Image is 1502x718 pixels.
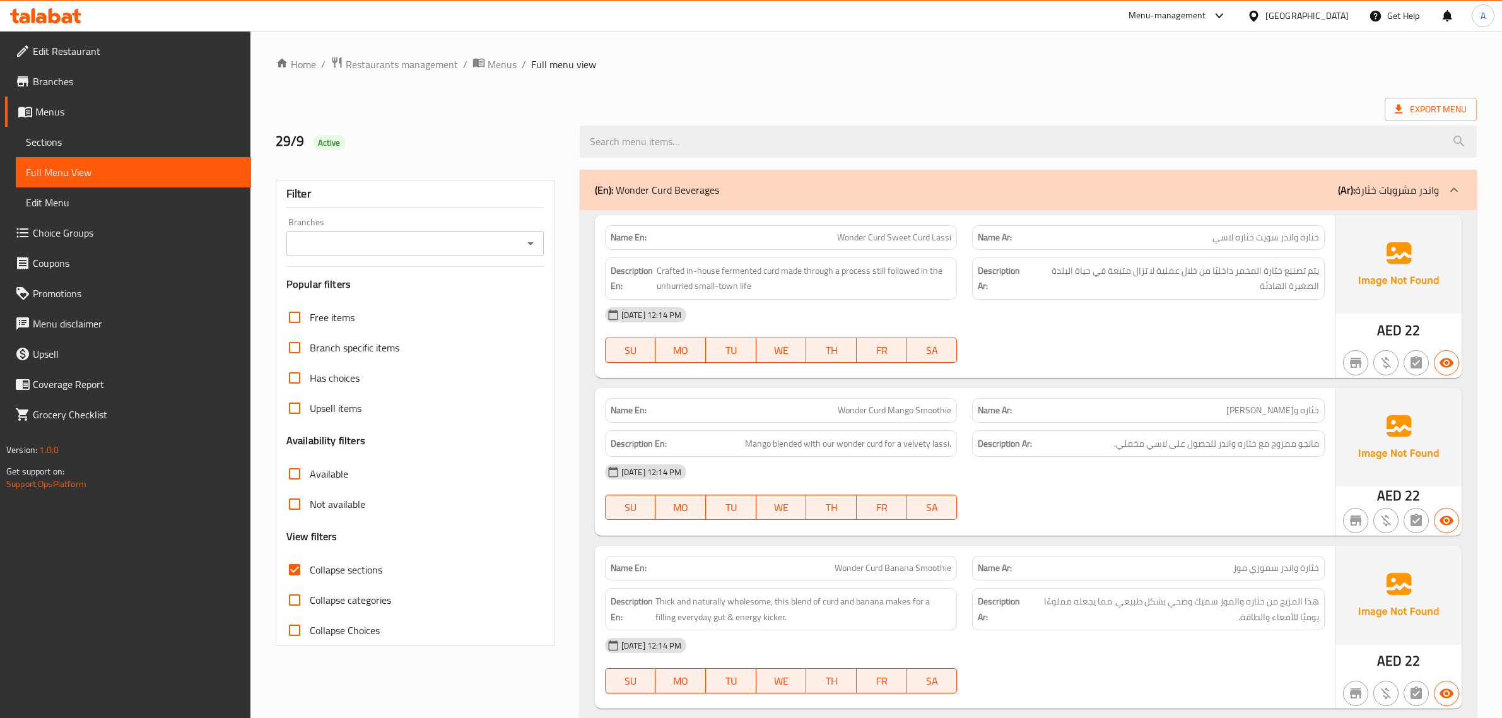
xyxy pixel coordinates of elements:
[1338,182,1439,197] p: مشروبات خثارة‎ واندر
[33,225,241,240] span: Choice Groups
[857,668,907,693] button: FR
[761,341,802,360] span: WE
[706,338,756,363] button: TU
[276,56,1477,73] nav: breadcrumb
[310,623,380,638] span: Collapse Choices
[33,377,241,392] span: Coverage Report
[912,498,953,517] span: SA
[616,640,686,652] span: [DATE] 12:14 PM
[611,672,651,690] span: SU
[978,436,1032,452] strong: Description Ar:
[1377,318,1402,343] span: AED
[286,180,544,208] div: Filter
[1373,350,1399,375] button: Purchased item
[756,668,807,693] button: WE
[655,495,706,520] button: MO
[761,498,802,517] span: WE
[1377,649,1402,673] span: AED
[655,338,706,363] button: MO
[616,309,686,321] span: [DATE] 12:14 PM
[1335,215,1462,314] img: Ae5nvW7+0k+MAAAAAElFTkSuQmCC
[611,231,647,244] strong: Name En:
[1343,681,1368,706] button: Not branch specific item
[6,476,86,492] a: Support.OpsPlatform
[1404,350,1429,375] button: Not has choices
[286,529,337,544] h3: View filters
[838,404,951,417] span: Wonder Curd Mango Smoothie
[978,404,1012,417] strong: Name Ar:
[978,594,1023,625] strong: Description Ar:
[611,498,651,517] span: SU
[1114,436,1319,452] span: مانجو ممزوج مع خثاره واندر للحصول على لاسي مخملي.
[1025,594,1319,625] span: هذا المزيج من خثاره والموز سميك وصحي بشكل طبيعي، مما يجعله مملوءًا يوميًا للأمعاء والطاقة.
[33,74,241,89] span: Branches
[5,399,251,430] a: Grocery Checklist
[1434,350,1459,375] button: Available
[835,562,951,575] span: Wonder Curd Banana Smoothie
[1373,681,1399,706] button: Purchased item
[1405,483,1420,508] span: 22
[978,263,1026,294] strong: Description Ar:
[811,672,852,690] span: TH
[310,370,360,385] span: Has choices
[1404,508,1429,533] button: Not has choices
[1385,98,1477,121] span: Export Menu
[5,339,251,369] a: Upsell
[706,668,756,693] button: TU
[811,498,852,517] span: TH
[761,672,802,690] span: WE
[595,182,719,197] p: Wonder Curd Beverages
[5,66,251,97] a: Branches
[26,134,241,150] span: Sections
[1338,180,1355,199] b: (Ar):
[33,44,241,59] span: Edit Restaurant
[463,57,467,72] li: /
[857,495,907,520] button: FR
[33,316,241,331] span: Menu disclaimer
[346,57,458,72] span: Restaurants management
[310,592,391,608] span: Collapse categories
[33,286,241,301] span: Promotions
[1226,404,1319,417] span: خثاره و[PERSON_NAME]
[655,668,706,693] button: MO
[1481,9,1486,23] span: A
[711,672,751,690] span: TU
[857,338,907,363] button: FR
[26,165,241,180] span: Full Menu View
[310,340,399,355] span: Branch specific items
[5,97,251,127] a: Menus
[1129,8,1206,23] div: Menu-management
[1335,388,1462,486] img: Ae5nvW7+0k+MAAAAAElFTkSuQmCC
[806,495,857,520] button: TH
[1335,546,1462,644] img: Ae5nvW7+0k+MAAAAAElFTkSuQmCC
[313,137,346,149] span: Active
[310,310,355,325] span: Free items
[907,338,958,363] button: SA
[522,235,539,252] button: Open
[1343,508,1368,533] button: Not branch specific item
[321,57,326,72] li: /
[310,466,348,481] span: Available
[1233,562,1319,575] span: خثارة‎ واندر سموزي موز
[605,338,656,363] button: SU
[907,668,958,693] button: SA
[313,135,346,150] div: Active
[706,495,756,520] button: TU
[33,346,241,362] span: Upsell
[978,231,1012,244] strong: Name Ar:
[6,442,37,458] span: Version:
[580,170,1477,210] div: (En): Wonder Curd Beverages(Ar):مشروبات خثارة‎ واندر
[531,57,596,72] span: Full menu view
[5,218,251,248] a: Choice Groups
[35,104,241,119] span: Menus
[811,341,852,360] span: TH
[6,463,64,480] span: Get support on:
[660,341,701,360] span: MO
[605,495,656,520] button: SU
[711,341,751,360] span: TU
[1395,102,1467,117] span: Export Menu
[39,442,59,458] span: 1.0.0
[616,466,686,478] span: [DATE] 12:14 PM
[655,594,952,625] span: Thick and naturally wholesome, this blend of curd and banana makes for a filling everyday gut & e...
[1405,649,1420,673] span: 22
